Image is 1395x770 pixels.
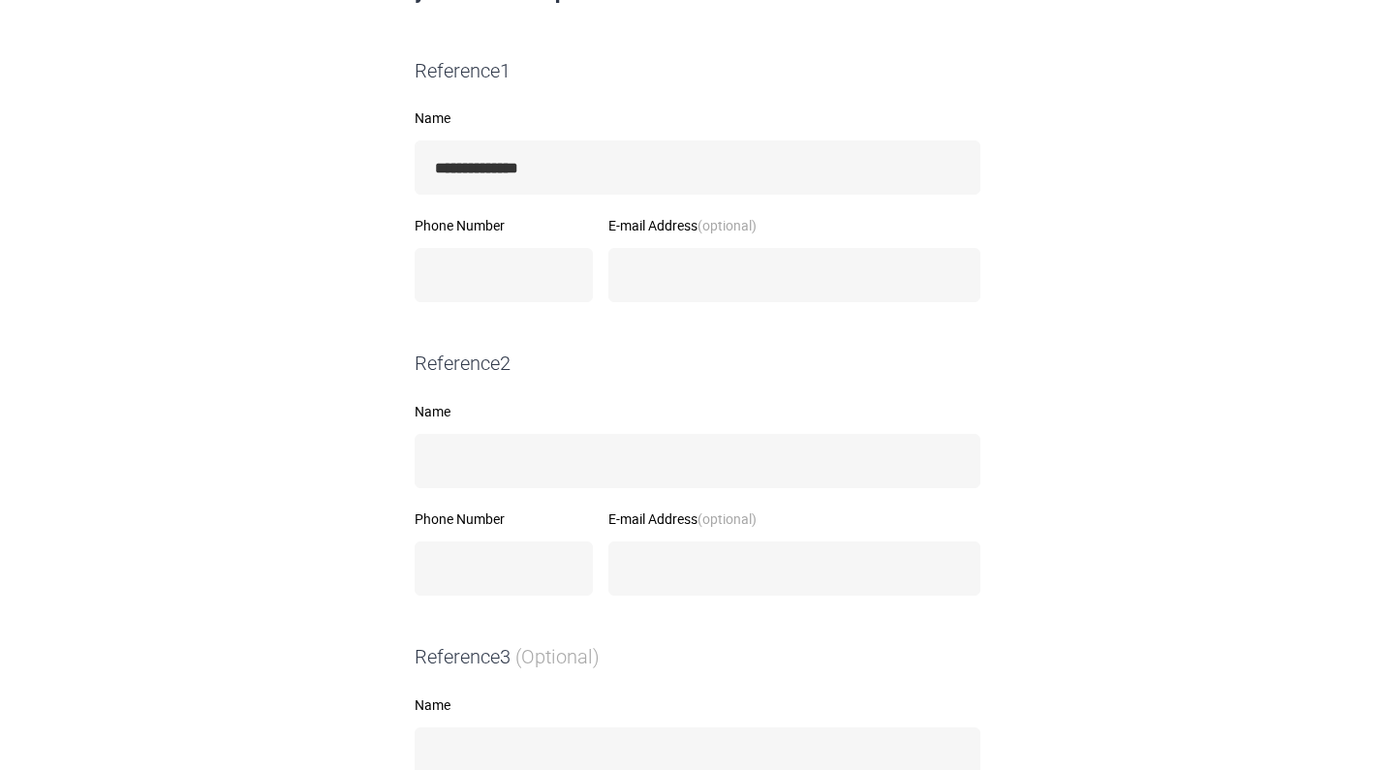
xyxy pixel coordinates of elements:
[697,509,757,528] strong: (optional)
[407,643,988,671] div: Reference 3
[407,57,988,85] div: Reference 1
[515,645,600,668] span: (Optional)
[608,509,757,528] span: E-mail Address
[415,219,593,232] label: Phone Number
[415,698,980,712] label: Name
[415,405,980,418] label: Name
[415,111,980,125] label: Name
[415,512,593,526] label: Phone Number
[407,350,988,378] div: Reference 2
[697,216,757,234] strong: (optional)
[608,216,757,234] span: E-mail Address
